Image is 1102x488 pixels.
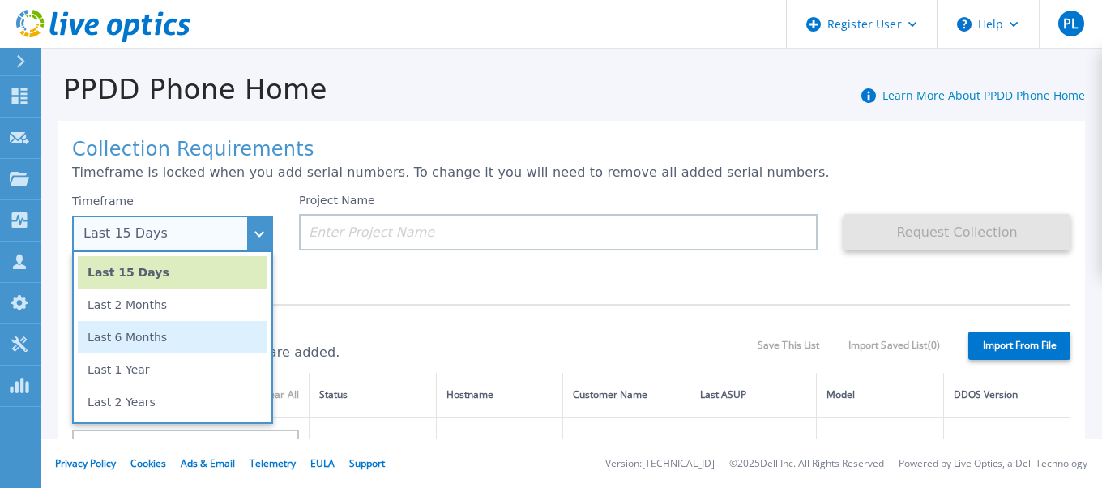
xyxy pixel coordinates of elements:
[41,74,327,105] h1: PPDD Phone Home
[882,88,1085,103] a: Learn More About PPDD Phone Home
[55,456,116,470] a: Privacy Policy
[72,318,758,340] h1: Serial Numbers
[78,321,267,353] li: Last 6 Months
[299,214,818,250] input: Enter Project Name
[968,332,1070,360] label: Import From File
[130,456,166,470] a: Cookies
[83,226,244,241] div: Last 15 Days
[78,289,267,321] li: Last 2 Months
[817,373,944,417] th: Model
[310,456,335,470] a: EULA
[943,373,1070,417] th: DDOS Version
[690,373,817,417] th: Last ASUP
[844,214,1070,250] button: Request Collection
[72,345,758,360] p: 0 of 20 (max) serial numbers are added.
[250,456,296,470] a: Telemetry
[349,456,385,470] a: Support
[72,139,1070,161] h1: Collection Requirements
[78,386,267,418] li: Last 2 Years
[299,195,375,206] label: Project Name
[899,459,1087,469] li: Powered by Live Optics, a Dell Technology
[72,165,1070,180] p: Timeframe is locked when you add serial numbers. To change it you will need to remove all added s...
[1063,17,1078,30] span: PL
[78,256,267,289] li: Last 15 Days
[563,373,690,417] th: Customer Name
[605,459,715,469] li: Version: [TECHNICAL_ID]
[436,373,563,417] th: Hostname
[181,456,235,470] a: Ads & Email
[72,195,134,208] label: Timeframe
[310,373,437,417] th: Status
[72,430,299,466] input: Enter Serial Number
[78,353,267,386] li: Last 1 Year
[729,459,884,469] li: © 2025 Dell Inc. All Rights Reserved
